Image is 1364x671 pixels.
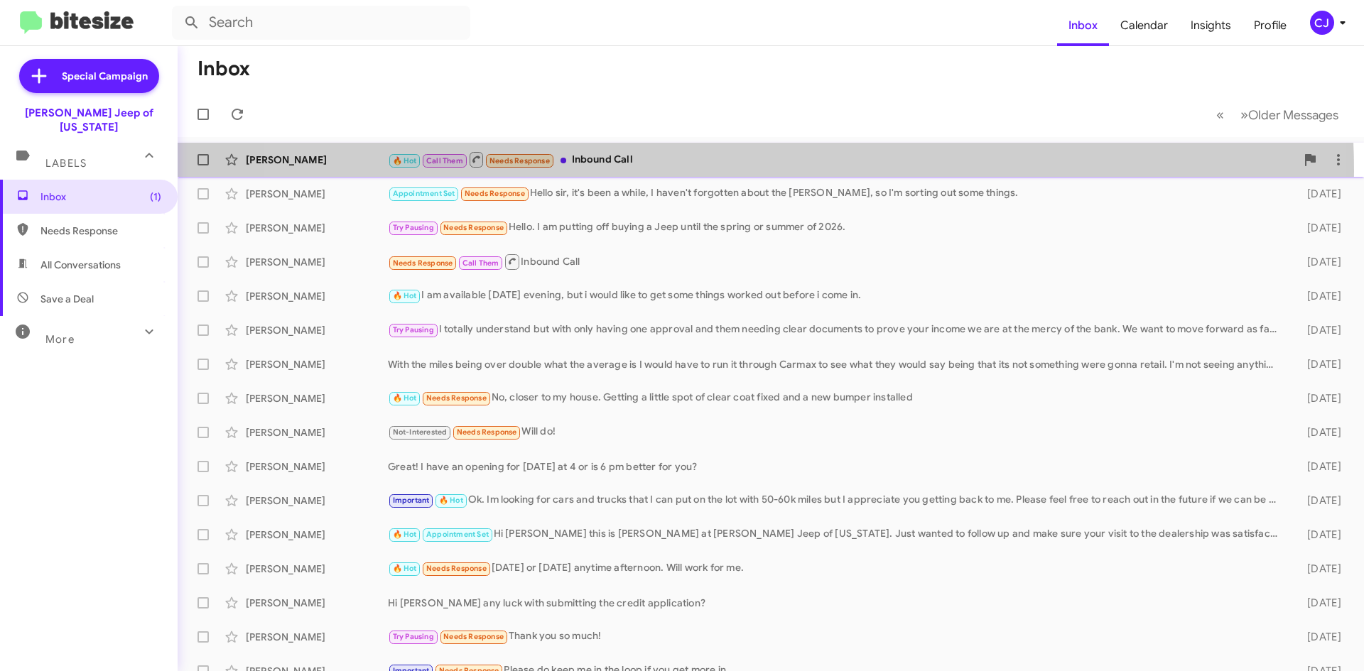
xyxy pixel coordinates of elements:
div: Hello. I am putting off buying a Jeep until the spring or summer of 2026. [388,219,1284,236]
div: [PERSON_NAME] [246,425,388,440]
span: (1) [150,190,161,204]
a: Inbox [1057,5,1109,46]
div: [DATE] [1284,596,1353,610]
div: [PERSON_NAME] [246,153,388,167]
div: [PERSON_NAME] [246,391,388,405]
button: CJ [1298,11,1348,35]
div: [PERSON_NAME] [246,596,388,610]
div: [PERSON_NAME] [246,255,388,269]
div: I totally understand but with only having one approval and them needing clear documents to prove ... [388,322,1284,338]
div: Ok. Im looking for cars and trucks that I can put on the lot with 50-60k miles but I appreciate y... [388,492,1284,508]
span: Not-Interested [393,427,448,437]
span: Save a Deal [40,292,94,306]
span: Needs Response [40,224,161,238]
button: Next [1232,100,1347,129]
div: [DATE] [1284,493,1353,508]
div: [PERSON_NAME] [246,221,388,235]
div: Inbound Call [388,151,1296,168]
div: Thank you so much! [388,628,1284,645]
div: [DATE] [1284,459,1353,474]
span: Needs Response [426,393,487,403]
span: Needs Response [465,189,525,198]
div: [PERSON_NAME] [246,493,388,508]
a: Profile [1243,5,1298,46]
span: 🔥 Hot [393,393,417,403]
div: [PERSON_NAME] [246,528,388,542]
span: Needs Response [426,564,487,573]
span: 🔥 Hot [439,496,463,505]
span: Try Pausing [393,325,434,334]
span: Needs Response [443,632,504,641]
div: [PERSON_NAME] [246,187,388,201]
span: Appointment Set [393,189,455,198]
div: [PERSON_NAME] [246,289,388,303]
div: [DATE] [1284,323,1353,337]
div: CJ [1310,11,1334,35]
span: Needs Response [489,156,550,165]
nav: Page navigation example [1208,100,1347,129]
span: Needs Response [443,223,504,232]
div: No, closer to my house. Getting a little spot of clear coat fixed and a new bumper installed [388,390,1284,406]
div: [DATE] [1284,221,1353,235]
span: Needs Response [393,258,453,268]
span: All Conversations [40,258,121,272]
div: [DATE] [1284,630,1353,644]
div: [DATE] [1284,528,1353,542]
span: Appointment Set [426,530,489,539]
span: « [1216,106,1224,124]
a: Special Campaign [19,59,159,93]
span: 🔥 Hot [393,156,417,165]
div: [PERSON_NAME] [246,630,388,644]
span: 🔥 Hot [393,291,417,300]
span: Try Pausing [393,223,434,232]
div: I am available [DATE] evening, but i would like to get some things worked out before i come in. [388,288,1284,304]
span: Call Them [462,258,499,268]
div: [PERSON_NAME] [246,562,388,576]
span: Important [393,496,430,505]
div: Hi [PERSON_NAME] any luck with submitting the credit application? [388,596,1284,610]
a: Insights [1179,5,1243,46]
div: [DATE] [1284,187,1353,201]
a: Calendar [1109,5,1179,46]
span: Call Them [426,156,463,165]
div: Will do! [388,424,1284,440]
span: Special Campaign [62,69,148,83]
div: [DATE] [1284,425,1353,440]
div: [DATE] [1284,255,1353,269]
span: More [45,333,75,346]
div: Inbound Call [388,253,1284,271]
span: Labels [45,157,87,170]
div: [PERSON_NAME] [246,357,388,371]
span: » [1240,106,1248,124]
div: [DATE] [1284,562,1353,576]
span: Older Messages [1248,107,1338,123]
div: [DATE] or [DATE] anytime afternoon. Will work for me. [388,560,1284,577]
span: Try Pausing [393,632,434,641]
div: Hi [PERSON_NAME] this is [PERSON_NAME] at [PERSON_NAME] Jeep of [US_STATE]. Just wanted to follow... [388,526,1284,542]
span: Needs Response [457,427,517,437]
div: With the miles being over double what the average is I would have to run it through Carmax to see... [388,357,1284,371]
div: [DATE] [1284,357,1353,371]
div: [PERSON_NAME] [246,323,388,337]
span: Inbox [40,190,161,204]
div: [DATE] [1284,289,1353,303]
div: [DATE] [1284,391,1353,405]
input: Search [172,6,470,40]
div: Hello sir, it's been a while, I haven't forgotten about the [PERSON_NAME], so I'm sorting out som... [388,185,1284,202]
span: 🔥 Hot [393,564,417,573]
button: Previous [1208,100,1233,129]
h1: Inbox [197,58,250,80]
div: [PERSON_NAME] [246,459,388,474]
span: 🔥 Hot [393,530,417,539]
div: Great! I have an opening for [DATE] at 4 or is 6 pm better for you? [388,459,1284,474]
